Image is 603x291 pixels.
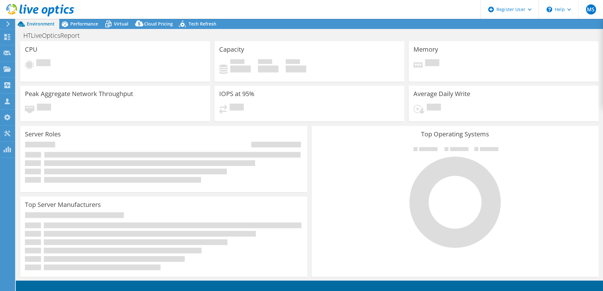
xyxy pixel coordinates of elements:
span: Free [258,59,272,66]
h3: Server Roles [25,131,61,138]
span: Cloud Pricing [144,21,173,27]
span: Used [230,59,244,66]
h3: CPU [25,46,38,53]
span: Tech Refresh [189,21,216,27]
h4: 0 GiB [258,66,278,72]
h3: IOPS at 95% [219,90,255,97]
h3: Top Operating Systems [316,131,594,138]
h4: 0 GiB [286,66,306,72]
svg: \n [547,7,552,12]
span: Pending [425,59,439,68]
h3: Average Daily Write [413,90,470,97]
span: MS [586,4,596,14]
h3: Capacity [219,46,244,53]
span: Virtual [114,21,128,27]
span: Pending [230,104,244,112]
span: Pending [36,59,50,68]
h3: Peak Aggregate Network Throughput [25,90,133,97]
span: Pending [37,104,51,112]
h1: HTLiveOpticsReport [20,32,90,39]
span: Performance [70,21,98,27]
span: Total [286,59,300,66]
h3: Top Server Manufacturers [25,201,101,208]
span: Pending [427,104,441,112]
span: Environment [27,21,55,27]
h4: 0 GiB [230,66,251,72]
h3: Memory [413,46,438,53]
